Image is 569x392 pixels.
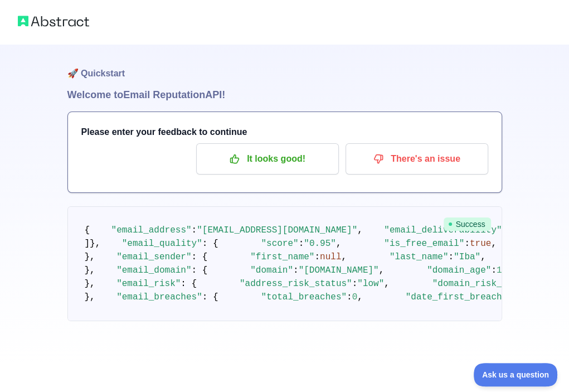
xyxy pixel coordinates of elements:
span: : [347,292,352,302]
span: , [336,239,342,249]
span: "email_breaches" [116,292,202,302]
span: true [470,239,491,249]
span: : [352,279,358,289]
span: : [299,239,304,249]
button: There's an issue [346,143,488,175]
span: : [491,265,497,275]
span: "email_address" [111,225,192,235]
span: : { [192,252,208,262]
p: There's an issue [354,149,480,168]
span: "first_name" [250,252,314,262]
span: : { [202,292,218,302]
span: , [357,292,363,302]
span: "domain_risk_status" [432,279,539,289]
span: "address_risk_status" [240,279,352,289]
span: "low" [357,279,384,289]
span: 0 [352,292,358,302]
span: "0.95" [304,239,336,249]
span: : [464,239,470,249]
h3: Please enter your feedback to continue [81,125,488,139]
span: { [85,225,90,235]
span: : { [181,279,197,289]
span: "Iba" [454,252,480,262]
h1: Welcome to Email Reputation API! [67,87,502,103]
span: "total_breaches" [261,292,347,302]
span: null [320,252,341,262]
iframe: Toggle Customer Support [474,363,558,386]
span: , [379,265,385,275]
span: "email_quality" [122,239,202,249]
span: "last_name" [390,252,449,262]
span: "date_first_breached" [406,292,518,302]
span: "[DOMAIN_NAME]" [299,265,379,275]
span: 10983 [497,265,523,275]
span: "score" [261,239,298,249]
span: : [448,252,454,262]
span: Success [444,217,491,231]
span: , [357,225,363,235]
span: , [384,279,390,289]
span: : { [192,265,208,275]
span: "domain" [250,265,293,275]
span: : [314,252,320,262]
span: : [192,225,197,235]
span: "email_risk" [116,279,181,289]
span: : [293,265,299,275]
p: It looks good! [205,149,330,168]
button: It looks good! [196,143,339,175]
span: "email_sender" [116,252,191,262]
span: "email_deliverability" [384,225,502,235]
span: : { [202,239,218,249]
span: "[EMAIL_ADDRESS][DOMAIN_NAME]" [197,225,357,235]
span: "email_domain" [116,265,191,275]
h1: 🚀 Quickstart [67,45,502,87]
span: "is_free_email" [384,239,464,249]
img: Abstract logo [18,13,89,29]
span: , [341,252,347,262]
span: "domain_age" [427,265,491,275]
span: , [491,239,497,249]
span: , [480,252,486,262]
